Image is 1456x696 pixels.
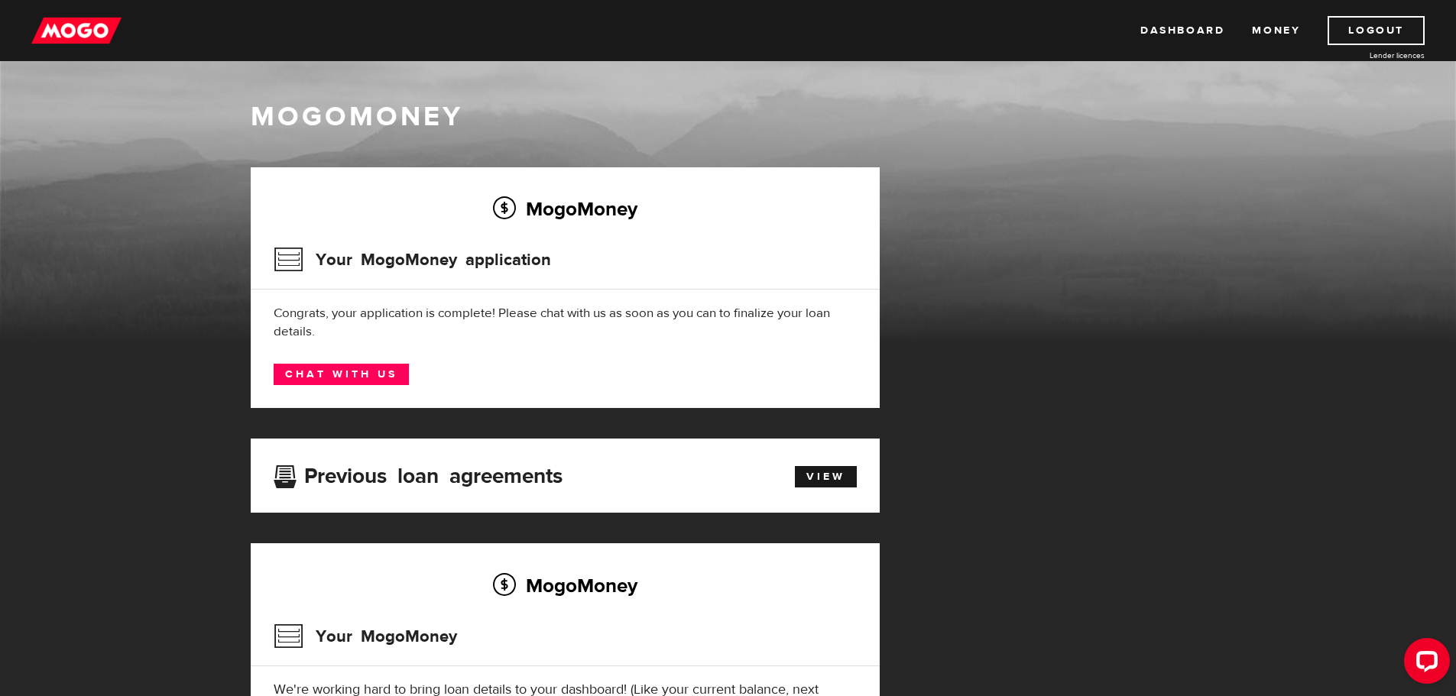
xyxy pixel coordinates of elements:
a: Dashboard [1140,16,1224,45]
h3: Your MogoMoney [274,617,457,656]
iframe: LiveChat chat widget [1392,632,1456,696]
h2: MogoMoney [274,193,857,225]
a: Lender licences [1310,50,1425,61]
h3: Previous loan agreements [274,464,563,484]
h2: MogoMoney [274,569,857,601]
a: Money [1252,16,1300,45]
div: Congrats, your application is complete! Please chat with us as soon as you can to finalize your l... [274,304,857,341]
a: Chat with us [274,364,409,385]
h3: Your MogoMoney application [274,240,551,280]
img: mogo_logo-11ee424be714fa7cbb0f0f49df9e16ec.png [31,16,122,45]
h1: MogoMoney [251,101,1206,133]
a: View [795,466,857,487]
a: Logout [1328,16,1425,45]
